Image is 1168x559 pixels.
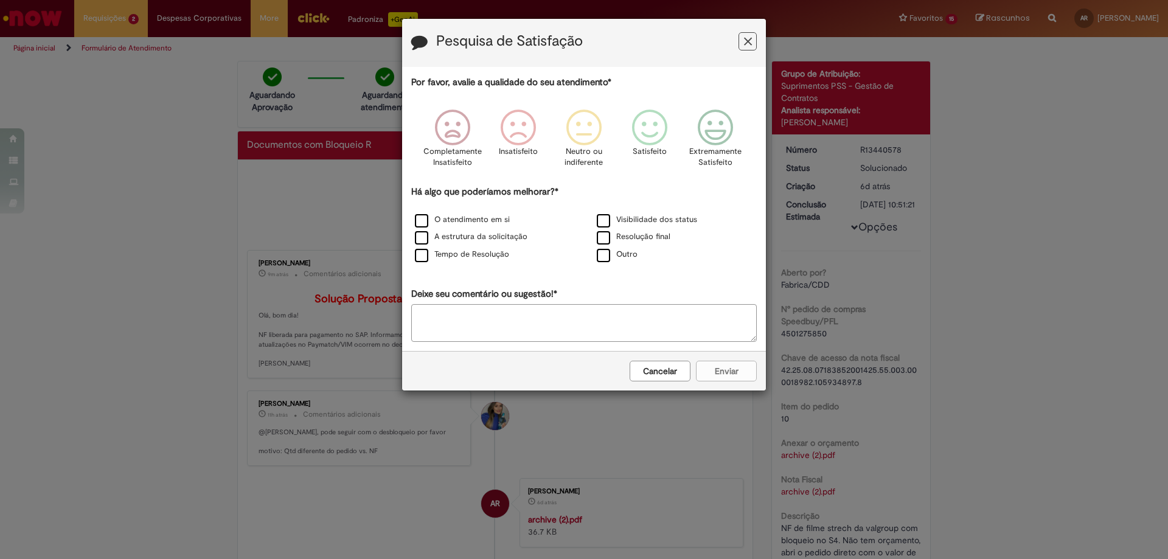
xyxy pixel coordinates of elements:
p: Extremamente Satisfeito [689,146,742,168]
p: Insatisfeito [499,146,538,158]
p: Neutro ou indiferente [562,146,606,168]
div: Neutro ou indiferente [553,100,615,184]
label: Pesquisa de Satisfação [436,33,583,49]
button: Cancelar [630,361,690,381]
div: Satisfeito [619,100,681,184]
div: Insatisfeito [487,100,549,184]
label: Deixe seu comentário ou sugestão!* [411,288,557,300]
label: A estrutura da solicitação [415,231,527,243]
label: Visibilidade dos status [597,214,697,226]
p: Satisfeito [633,146,667,158]
label: Por favor, avalie a qualidade do seu atendimento* [411,76,611,89]
label: O atendimento em si [415,214,510,226]
label: Tempo de Resolução [415,249,509,260]
div: Há algo que poderíamos melhorar?* [411,186,757,264]
label: Outro [597,249,638,260]
div: Completamente Insatisfeito [421,100,483,184]
p: Completamente Insatisfeito [423,146,482,168]
label: Resolução final [597,231,670,243]
div: Extremamente Satisfeito [684,100,746,184]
